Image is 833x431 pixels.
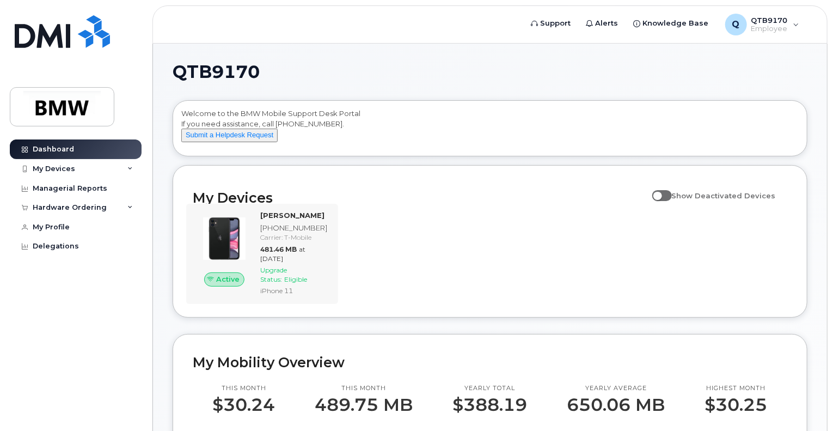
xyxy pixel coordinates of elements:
span: QTB9170 [173,64,260,80]
div: iPhone 11 [260,286,327,295]
input: Show Deactivated Devices [652,185,661,194]
p: Highest month [705,384,768,393]
p: This month [315,384,413,393]
span: Show Deactivated Devices [672,191,776,200]
div: Carrier: T-Mobile [260,233,327,242]
span: Active [216,274,240,284]
p: This month [213,384,275,393]
h2: My Mobility Overview [193,354,787,371]
a: Submit a Helpdesk Request [181,130,278,139]
p: $388.19 [453,395,528,415]
button: Submit a Helpdesk Request [181,129,278,142]
h2: My Devices [193,190,647,206]
a: Active[PERSON_NAME][PHONE_NUMBER]Carrier: T-Mobile481.46 MBat [DATE]Upgrade Status:EligibleiPhone 11 [193,210,332,298]
img: iPhone_11.jpg [201,216,247,262]
p: Yearly average [567,384,665,393]
div: Welcome to the BMW Mobile Support Desk Portal If you need assistance, call [PHONE_NUMBER]. [181,108,799,152]
p: 650.06 MB [567,395,665,415]
p: 489.75 MB [315,395,413,415]
span: 481.46 MB [260,245,297,253]
span: at [DATE] [260,245,305,263]
div: [PHONE_NUMBER] [260,223,327,233]
span: Eligible [284,275,307,283]
iframe: Messenger Launcher [786,384,825,423]
span: Upgrade Status: [260,266,287,283]
p: $30.24 [213,395,275,415]
strong: [PERSON_NAME] [260,211,324,220]
p: Yearly total [453,384,528,393]
p: $30.25 [705,395,768,415]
